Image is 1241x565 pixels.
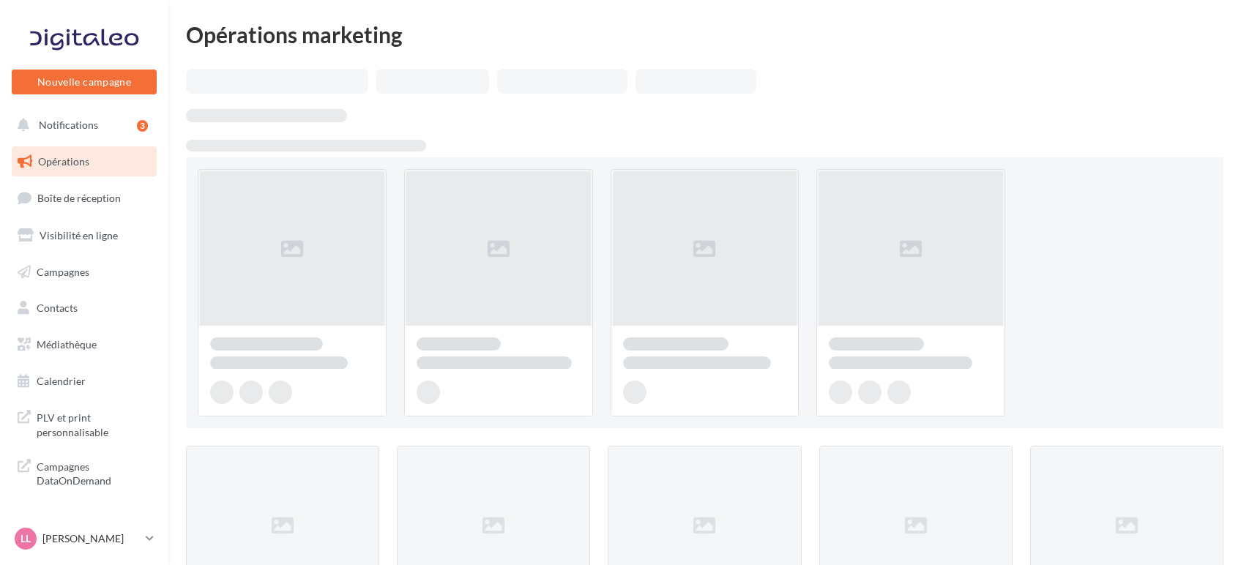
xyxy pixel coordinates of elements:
button: Notifications 3 [9,110,154,141]
span: Opérations [38,155,89,168]
a: Campagnes DataOnDemand [9,451,160,494]
a: Contacts [9,293,160,323]
span: LL [21,531,31,546]
span: Campagnes DataOnDemand [37,457,151,488]
a: LL [PERSON_NAME] [12,525,157,553]
span: Visibilité en ligne [40,229,118,242]
button: Nouvelle campagne [12,70,157,94]
p: [PERSON_NAME] [42,531,140,546]
span: Médiathèque [37,338,97,351]
a: Opérations [9,146,160,177]
a: Médiathèque [9,329,160,360]
span: PLV et print personnalisable [37,408,151,439]
a: Visibilité en ligne [9,220,160,251]
div: 3 [137,120,148,132]
div: Opérations marketing [186,23,1223,45]
a: PLV et print personnalisable [9,402,160,445]
a: Campagnes [9,257,160,288]
span: Campagnes [37,265,89,277]
a: Boîte de réception [9,182,160,214]
span: Notifications [39,119,98,131]
span: Calendrier [37,375,86,387]
a: Calendrier [9,366,160,397]
span: Boîte de réception [37,192,121,204]
span: Contacts [37,302,78,314]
